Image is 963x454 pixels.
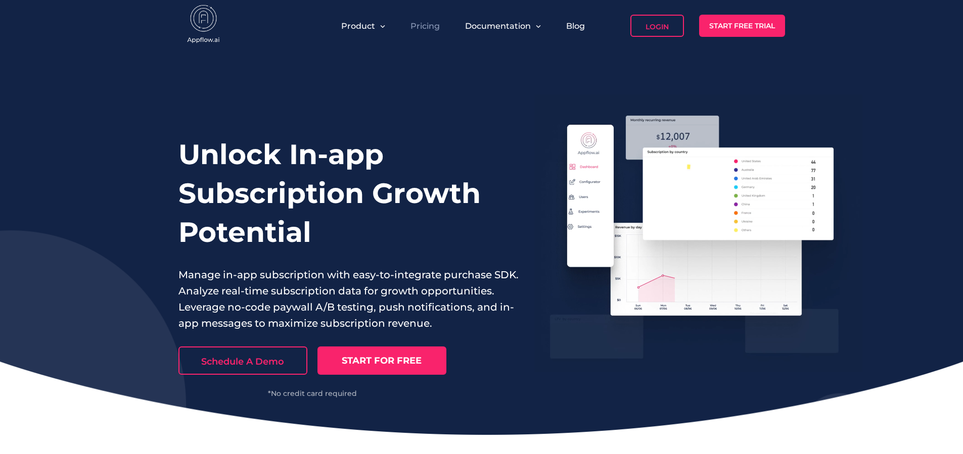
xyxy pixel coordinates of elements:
button: Documentation [465,21,541,31]
span: Product [341,21,375,31]
img: appflow.ai-logo [178,5,229,45]
button: Product [341,21,385,31]
div: *No credit card required [178,390,446,397]
a: Pricing [410,21,440,31]
a: Start Free Trial [699,15,785,37]
p: Manage in-app subscription with easy-to-integrate purchase SDK. Analyze real-time subscription da... [178,267,519,331]
a: Blog [566,21,585,31]
span: Documentation [465,21,531,31]
h1: Unlock In-app Subscription Growth Potential [178,135,519,251]
a: Schedule A Demo [178,346,307,375]
a: START FOR FREE [317,346,446,375]
a: Login [630,15,684,37]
